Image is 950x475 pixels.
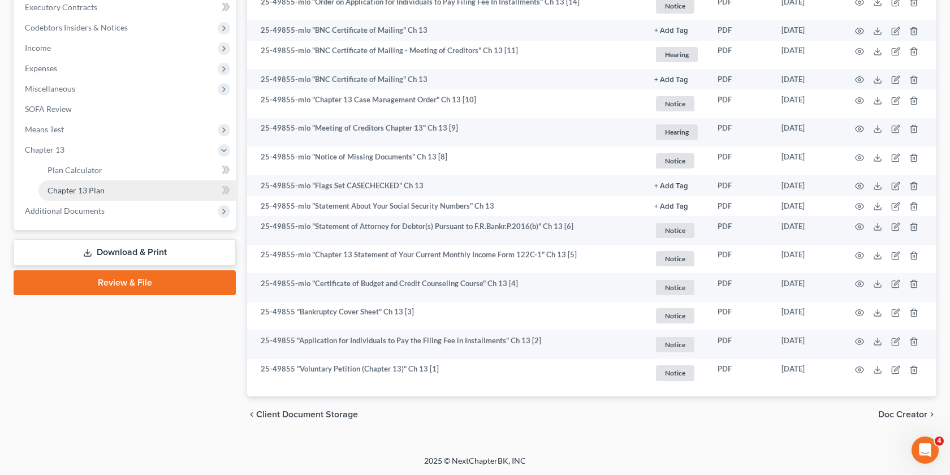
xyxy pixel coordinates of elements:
[654,76,688,84] button: + Add Tag
[247,302,645,331] td: 25-49855 "Bankruptcy Cover Sheet" Ch 13 [3]
[654,364,699,382] a: Notice
[654,335,699,354] a: Notice
[25,63,57,73] span: Expenses
[654,74,699,85] a: + Add Tag
[772,20,841,40] td: [DATE]
[256,410,358,419] span: Client Document Storage
[656,337,694,352] span: Notice
[709,89,772,118] td: PDF
[709,330,772,359] td: PDF
[247,216,645,245] td: 25-49855-mlo "Statement of Attorney for Debtor(s) Pursuant to F.R.Bankr.P.2016(b)" Ch 13 [6]
[25,124,64,134] span: Means Test
[772,245,841,274] td: [DATE]
[772,359,841,388] td: [DATE]
[25,43,51,53] span: Income
[247,410,358,419] button: chevron_left Client Document Storage
[25,23,128,32] span: Codebtors Insiders & Notices
[247,175,645,196] td: 25-49855-mlo "Flags Set CASECHECKED" Ch 13
[656,251,694,266] span: Notice
[654,306,699,325] a: Notice
[772,69,841,89] td: [DATE]
[47,185,105,195] span: Chapter 13 Plan
[656,153,694,169] span: Notice
[654,152,699,170] a: Notice
[247,410,256,419] i: chevron_left
[772,196,841,216] td: [DATE]
[25,84,75,93] span: Miscellaneous
[709,302,772,331] td: PDF
[654,180,699,191] a: + Add Tag
[654,278,699,297] a: Notice
[772,302,841,331] td: [DATE]
[247,20,645,40] td: 25-49855-mlo "BNC Certificate of Mailing" Ch 13
[656,280,694,295] span: Notice
[25,2,97,12] span: Executory Contracts
[14,270,236,295] a: Review & File
[654,94,699,113] a: Notice
[772,330,841,359] td: [DATE]
[709,69,772,89] td: PDF
[709,20,772,40] td: PDF
[25,206,105,215] span: Additional Documents
[927,410,936,419] i: chevron_right
[935,437,944,446] span: 4
[654,45,699,64] a: Hearing
[25,145,64,154] span: Chapter 13
[772,216,841,245] td: [DATE]
[247,273,645,302] td: 25-49855-mlo "Certificate of Budget and Credit Counseling Course" Ch 13 [4]
[709,196,772,216] td: PDF
[656,223,694,238] span: Notice
[656,124,698,140] span: Hearing
[654,249,699,268] a: Notice
[656,96,694,111] span: Notice
[654,123,699,141] a: Hearing
[654,27,688,34] button: + Add Tag
[247,118,645,147] td: 25-49855-mlo "Meeting of Creditors Chapter 13" Ch 13 [9]
[656,365,694,381] span: Notice
[654,221,699,240] a: Notice
[25,104,72,114] span: SOFA Review
[772,146,841,175] td: [DATE]
[709,118,772,147] td: PDF
[47,165,102,175] span: Plan Calculator
[709,359,772,388] td: PDF
[709,216,772,245] td: PDF
[38,160,236,180] a: Plan Calculator
[656,47,698,62] span: Hearing
[654,183,688,190] button: + Add Tag
[38,180,236,201] a: Chapter 13 Plan
[772,89,841,118] td: [DATE]
[878,410,927,419] span: Doc Creator
[772,273,841,302] td: [DATE]
[247,41,645,70] td: 25-49855-mlo "BNC Certificate of Mailing - Meeting of Creditors" Ch 13 [11]
[247,146,645,175] td: 25-49855-mlo "Notice of Missing Documents" Ch 13 [8]
[247,89,645,118] td: 25-49855-mlo "Chapter 13 Case Management Order" Ch 13 [10]
[247,359,645,388] td: 25-49855 "Voluntary Petition (Chapter 13)" Ch 13 [1]
[247,245,645,274] td: 25-49855-mlo "Chapter 13 Statement of Your Current Monthly Income Form 122C-1" Ch 13 [5]
[656,308,694,323] span: Notice
[14,239,236,266] a: Download & Print
[16,99,236,119] a: SOFA Review
[247,330,645,359] td: 25-49855 "Application for Individuals to Pay the Filing Fee in Installments" Ch 13 [2]
[709,273,772,302] td: PDF
[772,118,841,147] td: [DATE]
[709,41,772,70] td: PDF
[247,196,645,216] td: 25-49855-mlo "Statement About Your Social Security Numbers" Ch 13
[772,41,841,70] td: [DATE]
[709,175,772,196] td: PDF
[654,203,688,210] button: + Add Tag
[247,69,645,89] td: 25-49855-mlo "BNC Certificate of Mailing" Ch 13
[772,175,841,196] td: [DATE]
[654,25,699,36] a: + Add Tag
[654,201,699,211] a: + Add Tag
[878,410,936,419] button: Doc Creator chevron_right
[709,146,772,175] td: PDF
[912,437,939,464] iframe: Intercom live chat
[709,245,772,274] td: PDF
